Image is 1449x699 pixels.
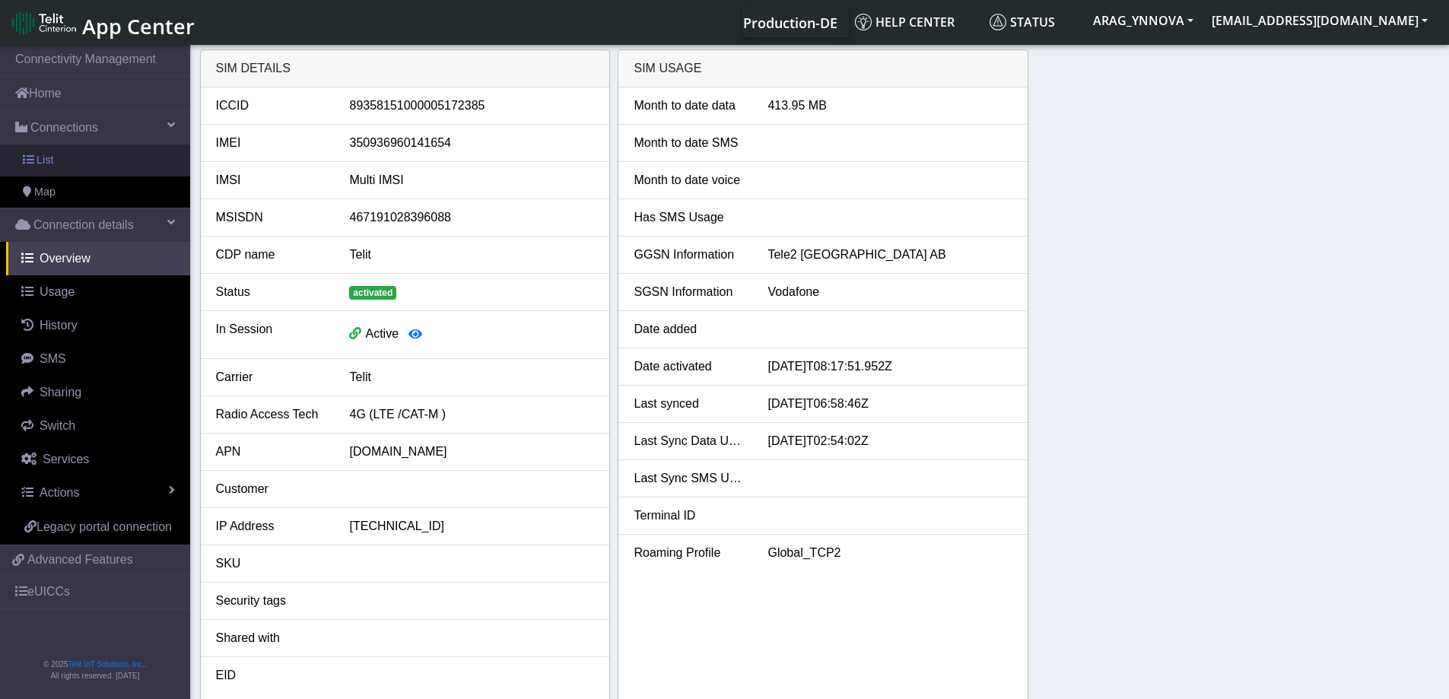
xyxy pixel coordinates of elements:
div: Global_TCP2 [756,544,1024,562]
a: Actions [6,476,190,510]
span: Map [34,184,56,201]
button: ARAG_YNNOVA [1084,7,1203,34]
div: Month to date SMS [622,134,756,152]
div: SIM Usage [618,50,1028,87]
span: Usage [40,285,75,298]
a: App Center [12,6,192,39]
div: SKU [205,554,338,573]
div: IP Address [205,517,338,535]
div: ICCID [205,97,338,115]
button: [EMAIL_ADDRESS][DOMAIN_NAME] [1203,7,1437,34]
div: Month to date data [622,97,756,115]
div: Shared with [205,629,338,647]
div: 467191028396088 [338,208,605,227]
span: Help center [855,14,955,30]
a: Services [6,443,190,476]
a: Overview [6,242,190,275]
div: [DATE]T02:54:02Z [756,432,1024,450]
div: Carrier [205,368,338,386]
span: activated [349,286,396,300]
div: IMSI [205,171,338,189]
a: Switch [6,409,190,443]
a: Help center [849,7,983,37]
a: SMS [6,342,190,376]
div: Vodafone [756,283,1024,301]
span: History [40,319,78,332]
div: Month to date voice [622,171,756,189]
a: Telit IoT Solutions, Inc. [68,660,145,669]
span: Overview [40,252,91,265]
span: Advanced Features [27,551,133,569]
div: Status [205,283,338,301]
div: GGSN Information [622,246,756,264]
div: SGSN Information [622,283,756,301]
span: SMS [40,352,66,365]
a: Your current platform instance [742,7,837,37]
button: View session details [399,320,432,349]
span: Connection details [33,216,134,234]
div: CDP name [205,246,338,264]
div: Last synced [622,395,756,413]
div: In Session [205,320,338,349]
div: SIM details [201,50,610,87]
a: Usage [6,275,190,309]
div: APN [205,443,338,461]
div: IMEI [205,134,338,152]
a: Status [983,7,1084,37]
div: 89358151000005172385 [338,97,605,115]
div: EID [205,666,338,685]
img: knowledge.svg [855,14,872,30]
span: App Center [82,12,195,40]
span: Services [43,453,89,465]
img: logo-telit-cinterion-gw-new.png [12,11,76,35]
div: 413.95 MB [756,97,1024,115]
div: MSISDN [205,208,338,227]
div: Tele2 [GEOGRAPHIC_DATA] AB [756,246,1024,264]
a: History [6,309,190,342]
a: Sharing [6,376,190,409]
div: Radio Access Tech [205,405,338,424]
div: Multi IMSI [338,171,605,189]
div: Security tags [205,592,338,610]
div: Has SMS Usage [622,208,756,227]
div: Telit [338,368,605,386]
div: 350936960141654 [338,134,605,152]
div: Last Sync SMS Usage [622,469,756,488]
div: Terminal ID [622,507,756,525]
span: Status [990,14,1055,30]
div: 4G (LTE /CAT-M ) [338,405,605,424]
div: [DOMAIN_NAME] [338,443,605,461]
div: Roaming Profile [622,544,756,562]
span: Switch [40,419,75,432]
span: Actions [40,486,79,499]
div: Date added [622,320,756,338]
span: Active [365,327,399,340]
div: [TECHNICAL_ID] [338,517,605,535]
span: Connections [30,119,98,137]
div: Last Sync Data Usage [622,432,756,450]
div: [DATE]T08:17:51.952Z [756,357,1024,376]
img: status.svg [990,14,1006,30]
div: Customer [205,480,338,498]
span: List [37,152,53,169]
span: Legacy portal connection [37,520,172,533]
div: Date activated [622,357,756,376]
span: Sharing [40,386,81,399]
div: Telit [338,246,605,264]
span: Production-DE [743,14,837,32]
div: [DATE]T06:58:46Z [756,395,1024,413]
